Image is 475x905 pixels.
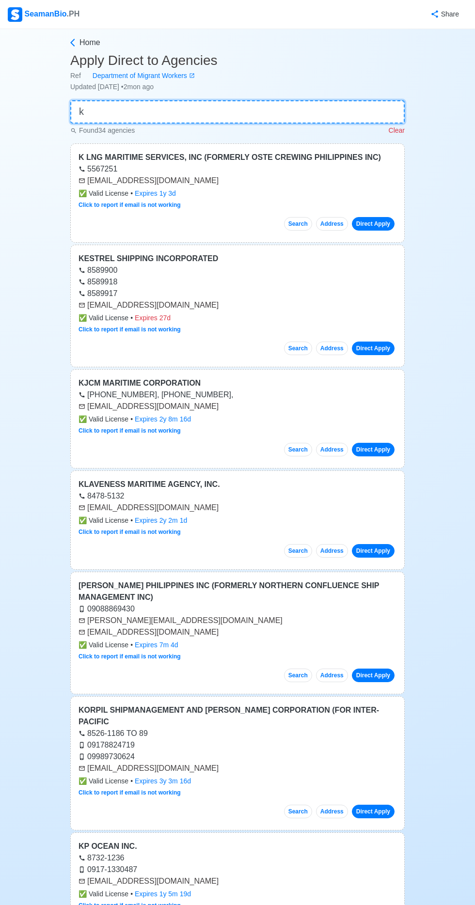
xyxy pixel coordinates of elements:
span: Valid License [79,889,128,899]
div: Expires 1y 3d [135,188,176,199]
span: check [79,314,87,322]
a: Direct Apply [352,443,395,456]
a: 8526-1186 TO 89 [79,729,148,737]
div: [EMAIL_ADDRESS][DOMAIN_NAME] [79,875,396,887]
div: [EMAIL_ADDRESS][DOMAIN_NAME] [79,763,396,774]
div: KLAVENESS MARITIME AGENCY, INC. [79,479,396,490]
a: 8589917 [79,289,117,297]
span: Valid License [79,313,128,323]
div: • [79,889,396,899]
input: 👉 Quick Search [70,100,405,124]
a: 09088869430 [79,605,135,613]
div: KP OCEAN INC. [79,841,396,852]
span: check [79,641,87,649]
a: Click to report if email is not working [79,653,181,660]
div: [PERSON_NAME] PHILIPPINES INC (FORMERLY NORTHERN CONFLUENCE SHIP MANAGEMENT INC) [79,580,396,603]
a: Direct Apply [352,544,395,558]
span: .PH [67,10,80,18]
div: K LNG MARITIME SERVICES, INC (FORMERLY OSTE CREWING PHILIPPINES INC) [79,152,396,163]
a: Direct Apply [352,217,395,231]
a: Department of Migrant Workers [81,71,195,81]
a: 5567251 [79,165,117,173]
button: Address [316,805,348,818]
button: Share [421,5,467,24]
div: • [79,640,396,650]
div: Expires 2y 8m 16d [135,414,191,424]
a: 09989730624 [79,752,135,761]
div: Expires 7m 4d [135,640,178,650]
div: • [79,776,396,786]
span: Valid License [79,414,128,424]
span: check [79,516,87,524]
a: Click to report if email is not working [79,529,181,535]
div: • [79,188,396,199]
div: [EMAIL_ADDRESS][DOMAIN_NAME] [79,401,396,412]
a: Click to report if email is not working [79,789,181,796]
div: [EMAIL_ADDRESS][DOMAIN_NAME] [79,626,396,638]
div: [EMAIL_ADDRESS][DOMAIN_NAME] [79,502,396,514]
div: [EMAIL_ADDRESS][DOMAIN_NAME] [79,175,396,187]
a: 0917-1330487 [79,865,137,874]
button: Search [284,443,312,456]
button: Search [284,805,312,818]
a: Direct Apply [352,342,395,355]
div: [PERSON_NAME][EMAIL_ADDRESS][DOMAIN_NAME] [79,615,396,626]
button: Search [284,217,312,231]
div: KJCM MARITIME CORPORATION [79,377,396,389]
div: Ref [70,71,405,81]
a: 8478-5132 [79,492,125,500]
img: Logo [8,7,22,22]
a: Click to report if email is not working [79,326,181,333]
span: Updated [DATE] • 2mon ago [70,83,154,91]
div: SeamanBio [8,7,79,22]
div: • [79,515,396,526]
a: 8589918 [79,278,117,286]
div: Expires 2y 2m 1d [135,515,187,526]
button: Address [316,217,348,231]
div: • [79,414,396,424]
p: Clear [389,125,405,136]
button: Address [316,342,348,355]
span: Home [79,37,100,48]
a: Direct Apply [352,669,395,682]
span: Valid License [79,515,128,526]
span: Valid License [79,188,128,199]
span: check [79,777,87,785]
a: 8589900 [79,266,117,274]
span: check [79,189,87,197]
p: Found 34 agencies [70,125,135,136]
div: KESTREL SHIPPING INCORPORATED [79,253,396,265]
a: Home [68,37,405,48]
button: Address [316,544,348,558]
a: Click to report if email is not working [79,202,181,208]
div: Expires 3y 3m 16d [135,776,191,786]
div: KORPIL SHIPMANAGEMENT AND [PERSON_NAME] CORPORATION (FOR INTER-PACIFIC [79,704,396,728]
span: Valid License [79,776,128,786]
div: [EMAIL_ADDRESS][DOMAIN_NAME] [79,299,396,311]
button: Address [316,669,348,682]
button: Search [284,669,312,682]
button: Search [284,544,312,558]
button: Search [284,342,312,355]
a: 09178824719 [79,741,135,749]
span: Valid License [79,640,128,650]
span: check [79,890,87,898]
div: Expires 1y 5m 19d [135,889,191,899]
div: Expires 27d [135,313,171,323]
div: Department of Migrant Workers [81,71,189,81]
div: • [79,313,396,323]
a: Click to report if email is not working [79,427,181,434]
span: check [79,415,87,423]
a: Direct Apply [352,805,395,818]
a: [PHONE_NUMBER], [PHONE_NUMBER], [79,390,233,399]
a: 8732-1236 [79,854,125,862]
h3: Apply Direct to Agencies [70,52,405,69]
button: Address [316,443,348,456]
